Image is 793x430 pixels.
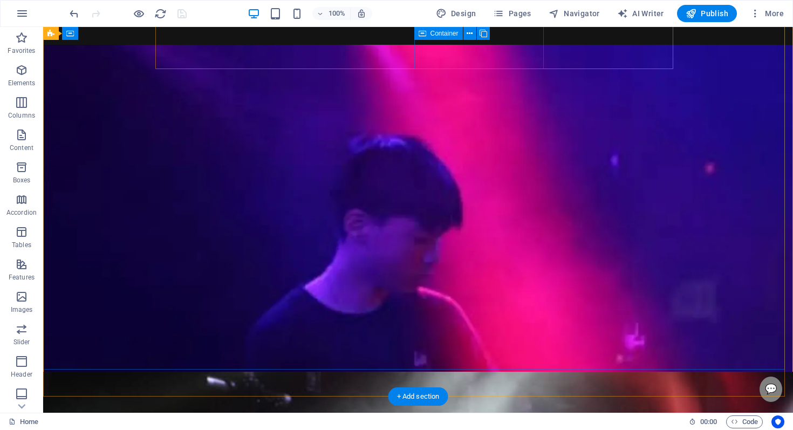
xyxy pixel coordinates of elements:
[67,7,80,20] button: undo
[493,8,531,19] span: Pages
[13,176,31,185] p: Boxes
[716,350,739,375] div: 💬
[750,8,784,19] span: More
[677,5,737,22] button: Publish
[388,387,448,406] div: + Add section
[357,9,366,18] i: On resize automatically adjust zoom level to fit chosen device.
[11,305,33,314] p: Images
[430,30,459,37] span: Container
[10,144,33,152] p: Content
[132,7,145,20] button: Click here to leave preview mode and continue editing
[329,7,346,20] h6: 100%
[8,79,36,87] p: Elements
[12,241,31,249] p: Tables
[617,8,664,19] span: AI Writer
[686,8,728,19] span: Publish
[154,7,167,20] button: reload
[432,5,481,22] button: Design
[8,46,35,55] p: Favorites
[613,5,668,22] button: AI Writer
[549,8,600,19] span: Navigator
[11,370,32,379] p: Header
[689,415,717,428] h6: Session time
[432,5,481,22] div: Design (Ctrl+Alt+Y)
[154,8,167,20] i: Reload page
[9,415,38,428] a: Click to cancel selection. Double-click to open Pages
[8,111,35,120] p: Columns
[771,415,784,428] button: Usercentrics
[68,8,80,20] i: Undo: Delete elements (Ctrl+Z)
[312,7,351,20] button: 100%
[708,418,709,426] span: :
[13,338,30,346] p: Slider
[489,5,535,22] button: Pages
[700,415,717,428] span: 00 00
[726,415,763,428] button: Code
[731,415,758,428] span: Code
[746,5,788,22] button: More
[9,273,35,282] p: Features
[6,208,37,217] p: Accordion
[544,5,604,22] button: Navigator
[436,8,476,19] span: Design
